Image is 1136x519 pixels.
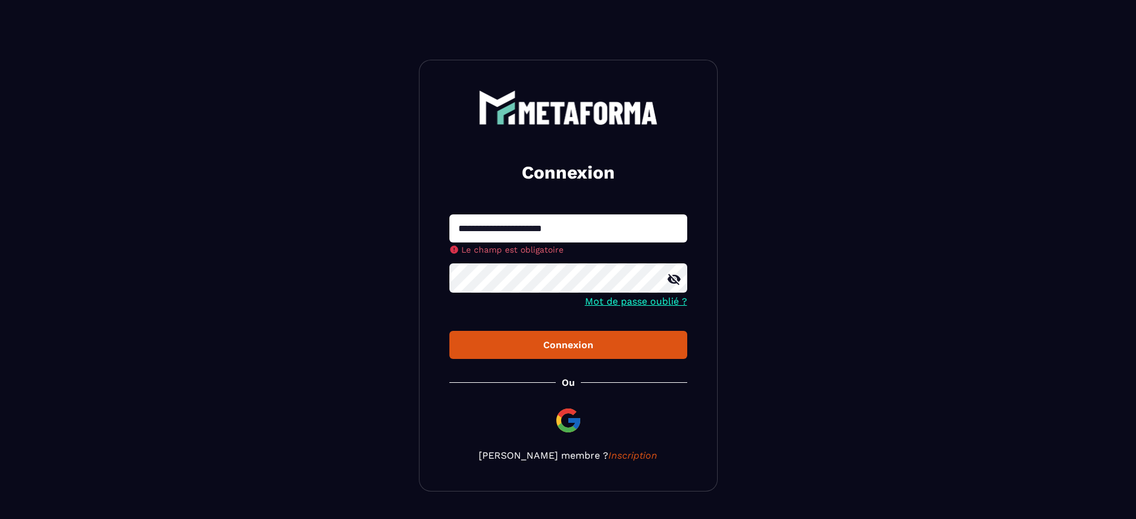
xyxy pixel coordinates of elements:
[449,331,687,359] button: Connexion
[449,450,687,461] p: [PERSON_NAME] membre ?
[449,90,687,125] a: logo
[554,406,583,435] img: google
[608,450,657,461] a: Inscription
[461,245,564,254] span: Le champ est obligatoire
[585,296,687,307] a: Mot de passe oublié ?
[479,90,658,125] img: logo
[464,161,673,185] h2: Connexion
[562,377,575,388] p: Ou
[459,339,678,351] div: Connexion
